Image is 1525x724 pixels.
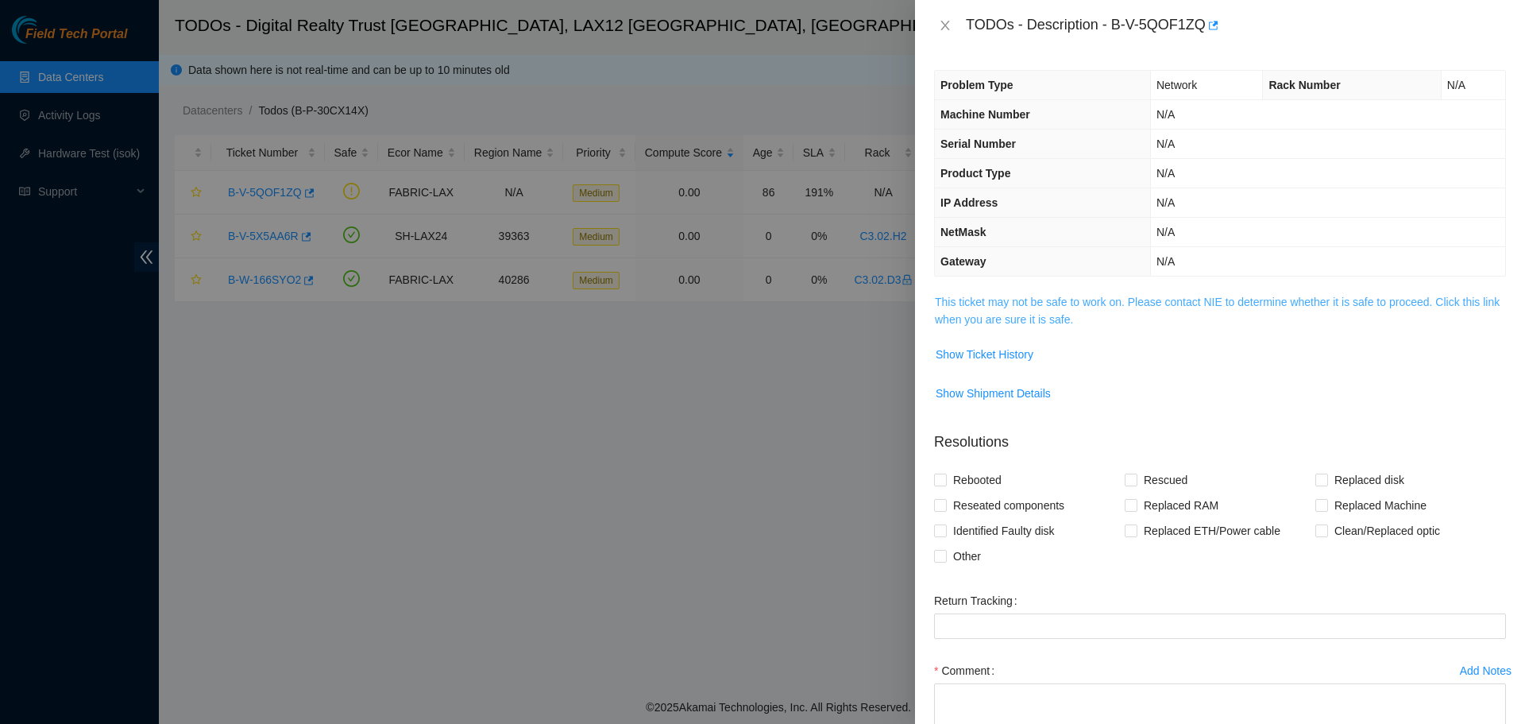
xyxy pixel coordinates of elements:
[940,196,998,209] span: IP Address
[940,108,1030,121] span: Machine Number
[1156,226,1175,238] span: N/A
[1447,79,1465,91] span: N/A
[966,13,1506,38] div: TODOs - Description - B-V-5QOF1ZQ
[935,342,1034,367] button: Show Ticket History
[940,137,1016,150] span: Serial Number
[1268,79,1340,91] span: Rack Number
[934,419,1506,453] p: Resolutions
[947,493,1071,518] span: Reseated components
[1328,518,1446,544] span: Clean/Replaced optic
[934,588,1024,614] label: Return Tracking
[1156,108,1175,121] span: N/A
[1137,518,1287,544] span: Replaced ETH/Power cable
[940,226,986,238] span: NetMask
[1328,467,1411,493] span: Replaced disk
[947,467,1008,493] span: Rebooted
[1156,137,1175,150] span: N/A
[1460,665,1511,676] div: Add Notes
[947,544,987,569] span: Other
[936,385,1051,402] span: Show Shipment Details
[1137,467,1194,493] span: Rescued
[934,18,956,33] button: Close
[940,167,1010,180] span: Product Type
[1156,167,1175,180] span: N/A
[934,658,1001,683] label: Comment
[1328,493,1433,518] span: Replaced Machine
[940,79,1013,91] span: Problem Type
[939,19,952,32] span: close
[1459,658,1512,683] button: Add Notes
[940,255,986,268] span: Gateway
[1137,493,1225,518] span: Replaced RAM
[934,614,1506,639] input: Return Tracking
[935,381,1052,406] button: Show Shipment Details
[935,296,1500,326] a: This ticket may not be safe to work on. Please contact NIE to determine whether it is safe to pro...
[1156,255,1175,268] span: N/A
[1156,79,1197,91] span: Network
[936,346,1033,363] span: Show Ticket History
[947,518,1061,544] span: Identified Faulty disk
[1156,196,1175,209] span: N/A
